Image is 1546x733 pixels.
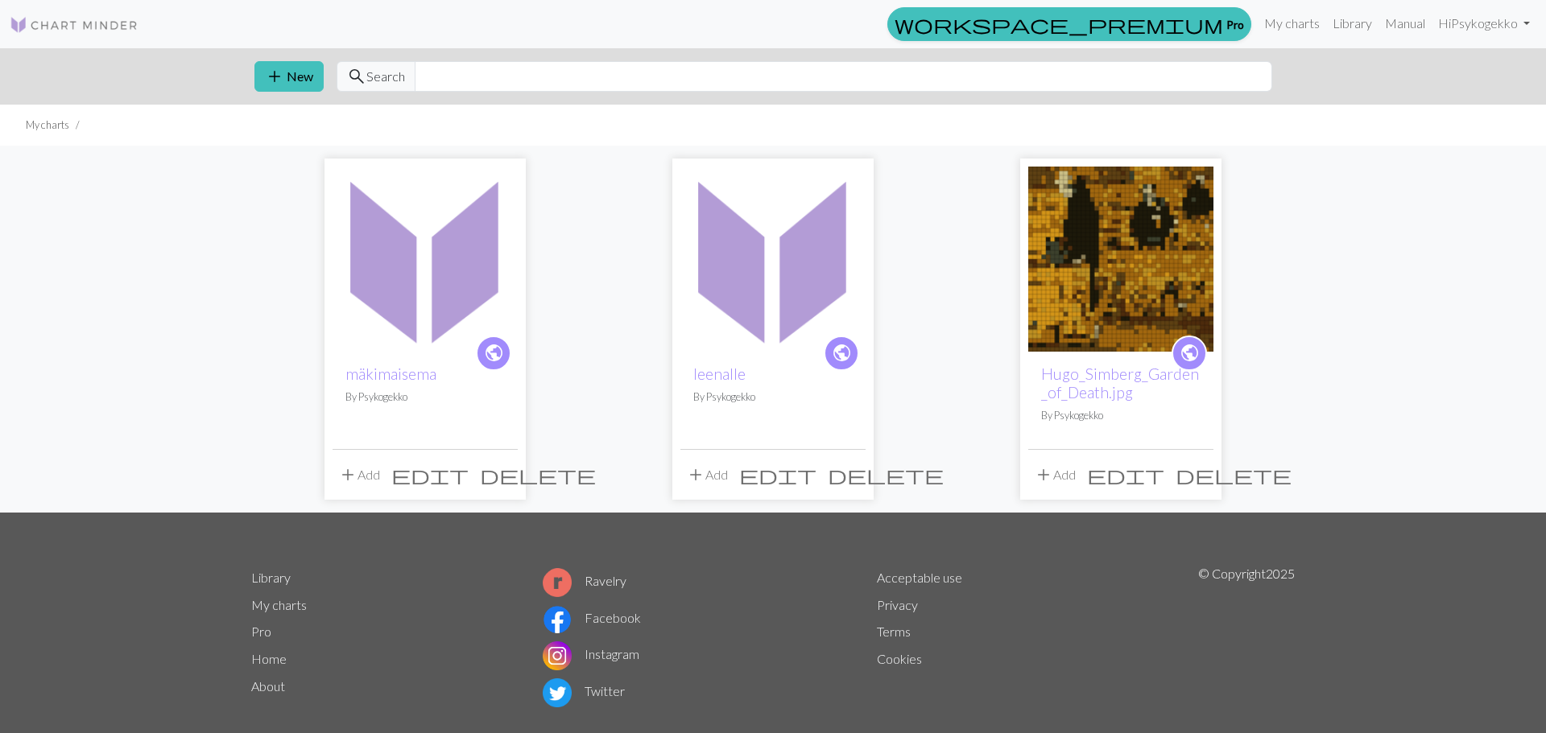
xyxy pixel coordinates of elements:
[251,678,285,694] a: About
[480,463,596,486] span: delete
[543,573,626,588] a: Ravelry
[1028,167,1213,352] img: Hugo_Simberg_Garden_of_Death.jpg
[693,364,746,383] a: leenalle
[686,463,705,486] span: add
[877,624,911,639] a: Terms
[877,651,922,666] a: Cookies
[1081,459,1170,490] button: Edit
[543,646,639,661] a: Instagram
[543,683,625,698] a: Twitter
[26,117,69,133] li: My charts
[832,340,852,365] span: public
[347,65,366,88] span: search
[1198,564,1295,710] p: © Copyright 2025
[680,249,866,265] a: leenalle
[474,459,601,490] button: Delete
[734,459,822,490] button: Edit
[1041,364,1199,402] a: Hugo_Simberg_Garden_of_Death.jpg
[693,389,853,405] p: By Psykogekko
[543,678,572,707] img: Twitter logo
[333,249,518,265] a: mäkimaisema
[1028,249,1213,265] a: Hugo_Simberg_Garden_of_Death.jpg
[877,570,962,585] a: Acceptable use
[366,67,405,86] span: Search
[543,605,572,634] img: Facebook logo
[739,465,816,484] i: Edit
[333,459,386,490] button: Add
[543,641,572,670] img: Instagram logo
[1379,7,1432,39] a: Manual
[484,337,504,369] i: public
[887,7,1251,41] a: Pro
[1034,463,1053,486] span: add
[254,61,324,92] button: New
[832,337,852,369] i: public
[680,167,866,352] img: leenalle
[265,65,284,88] span: add
[1180,340,1200,365] span: public
[251,597,307,612] a: My charts
[1041,408,1201,423] p: By Psykogekko
[391,463,469,486] span: edit
[10,15,138,35] img: Logo
[1180,337,1200,369] i: public
[680,459,734,490] button: Add
[543,568,572,597] img: Ravelry logo
[828,463,944,486] span: delete
[1087,465,1164,484] i: Edit
[824,336,859,371] a: public
[338,463,358,486] span: add
[739,463,816,486] span: edit
[1432,7,1536,39] a: HiPsykogekko
[1176,463,1292,486] span: delete
[391,465,469,484] i: Edit
[1170,459,1297,490] button: Delete
[1087,463,1164,486] span: edit
[345,389,505,405] p: By Psykogekko
[1258,7,1326,39] a: My charts
[345,364,436,383] a: mäkimaisema
[251,651,287,666] a: Home
[877,597,918,612] a: Privacy
[1028,459,1081,490] button: Add
[386,459,474,490] button: Edit
[333,167,518,352] img: mäkimaisema
[822,459,949,490] button: Delete
[476,336,511,371] a: public
[251,570,291,585] a: Library
[251,624,271,639] a: Pro
[543,610,641,625] a: Facebook
[1326,7,1379,39] a: Library
[484,340,504,365] span: public
[1172,336,1207,371] a: public
[895,13,1223,35] span: workspace_premium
